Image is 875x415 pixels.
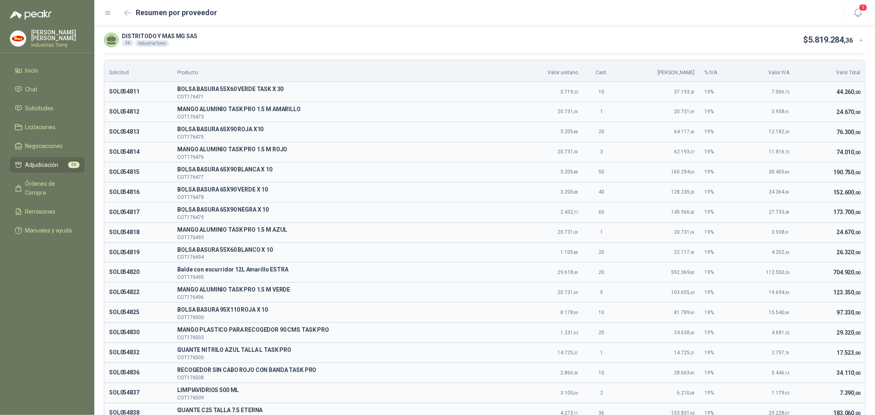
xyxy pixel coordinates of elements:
span: BOLSA BASURA 65X90 NEGRA X 10 [177,205,510,215]
td: 19 % [699,242,738,262]
p: M [177,105,510,114]
p: SOL054818 [109,228,167,237]
p: B [177,205,510,215]
span: BOLSA BASURA 65X90 VERDE X 10 [177,185,510,195]
span: ,88 [573,190,578,194]
td: 20 [583,262,620,283]
span: 24.670 [836,109,860,115]
td: 20 [583,323,620,343]
p: COT176471 [177,94,510,99]
span: 4.681 [772,330,790,335]
span: 704.920 [833,269,860,276]
td: 19 % [699,122,738,142]
p: B [177,84,510,94]
img: Company Logo [10,31,26,46]
span: 1 [859,4,868,11]
span: 26.320 [836,249,860,255]
td: 19 % [699,363,738,383]
td: 10 [583,82,620,102]
td: 50 [583,162,620,182]
p: M [177,225,510,235]
span: ,60 [690,250,695,255]
span: 34.110 [836,369,860,376]
td: 20 [583,122,620,142]
p: B [177,125,510,135]
th: Valor unitario [515,60,583,82]
td: 19 % [699,142,738,162]
img: Logo peakr [10,10,52,20]
span: 14.725 [674,350,695,356]
span: LIMPIAVIDRIOS 500 ML [177,385,510,395]
span: 29.320 [836,329,860,336]
span: ,33 [785,331,790,335]
span: BOLSA BASURA 65X90 BLANCA X 10 [177,165,510,175]
p: SOL054832 [109,348,167,358]
span: 7.066 [772,89,790,95]
span: ,00 [854,150,860,155]
span: ,00 [854,331,860,336]
span: 74.010 [836,149,860,155]
span: 592.369 [671,269,695,275]
span: 20.731 [558,229,578,235]
p: COT176476 [177,155,510,160]
span: ,39 [573,371,578,375]
span: 12.182 [769,129,790,135]
span: ,91 [785,109,790,114]
td: 19 % [699,323,738,343]
span: ,20 [690,190,695,194]
p: COT176477 [177,175,510,180]
span: 145.966 [671,209,695,215]
p: DISTRITODO Y MAS MG SAS [122,33,197,39]
td: 60 [583,202,620,222]
span: ,04 [573,391,578,395]
p: SOL054812 [109,107,167,117]
span: MANGO ALUMINIO TASK PRO 1.5 M AZUL [177,225,510,235]
span: 2.797 [772,350,790,356]
span: ,90 [690,310,695,315]
span: ,00 [854,250,860,255]
span: ,69 [785,190,790,194]
span: ,79 [785,351,790,355]
td: 19 % [699,222,738,242]
td: 19 % [699,82,738,102]
span: ,00 [854,110,860,115]
td: 5 [583,283,620,303]
span: 24.638 [674,330,695,335]
span: 20.731 [558,290,578,295]
span: BOLSA BASURA 65X90 ROJA X10 [177,125,510,135]
span: 190.750 [833,169,860,176]
span: ,54 [785,290,790,295]
span: 30.455 [769,169,790,175]
td: 3 [583,142,620,162]
span: 3.938 [772,109,790,114]
td: 19 % [699,262,738,283]
span: BOLSA BASURA 95X110 ROJA X 10 [177,305,510,315]
span: 11.816 [769,149,790,155]
span: 58 [68,162,80,168]
span: 22.117 [674,249,695,255]
span: 62.193 [674,149,695,155]
p: SOL054813 [109,127,167,137]
th: Cant. [583,60,620,82]
span: Negociaciones [25,141,63,150]
a: Órdenes de Compra [10,176,85,201]
span: 20.731 [674,229,695,235]
td: 10 [583,363,620,383]
p: SOL054837 [109,388,167,398]
span: 1.179 [772,390,790,396]
p: COT176494 [177,255,510,260]
span: ,26 [785,270,790,275]
td: 19 % [699,343,738,363]
p: B [177,185,510,195]
td: 1 [583,102,620,122]
span: 44.260 [836,89,860,95]
div: 36 [122,40,133,46]
span: 3.205 [561,169,578,175]
span: Remisiones [25,207,56,216]
a: Licitaciones [10,119,85,135]
span: 27.733 [769,209,790,215]
a: Manuales y ayuda [10,223,85,238]
span: BOLSA BASURA 55X60 BLANCO X 10 [177,245,510,255]
td: 1 [583,343,620,363]
span: ,00 [854,270,860,276]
